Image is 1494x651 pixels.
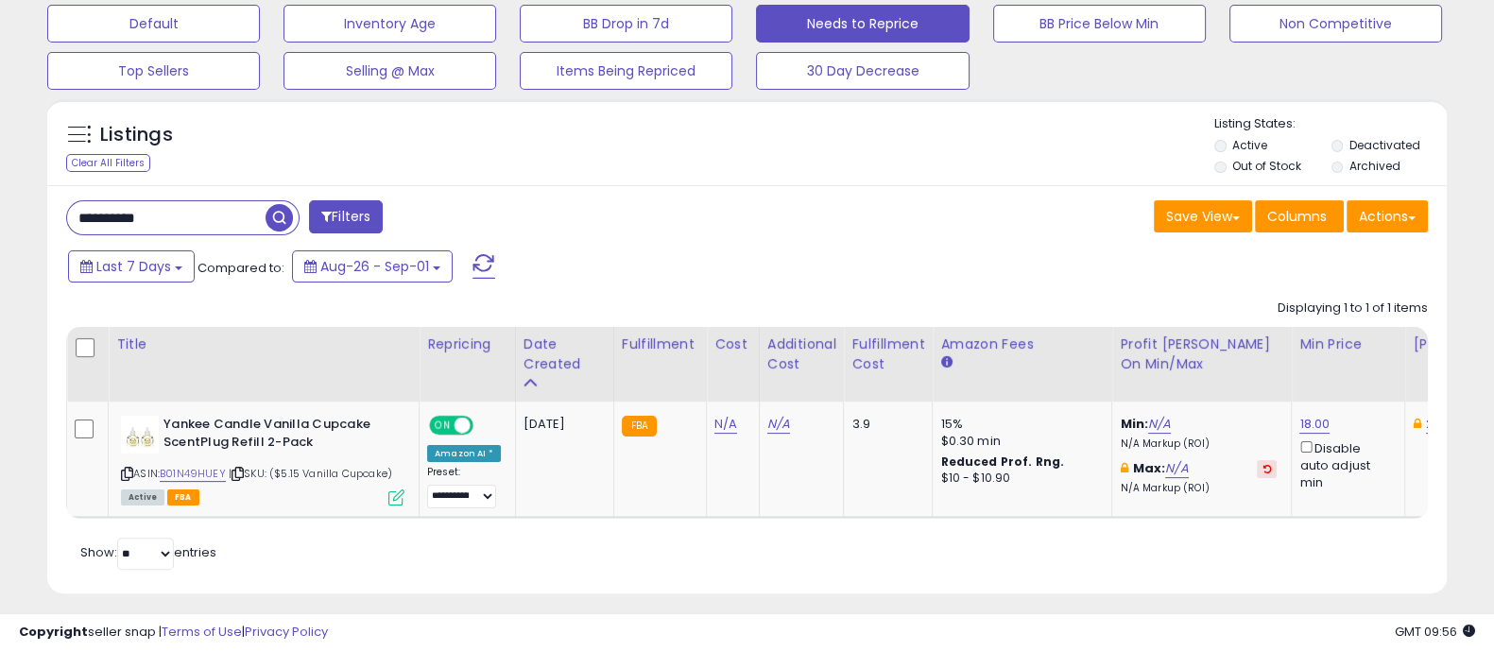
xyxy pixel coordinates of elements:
div: [DATE] [524,416,599,433]
p: Listing States: [1214,115,1447,133]
h5: Listings [100,122,173,148]
span: 2025-09-9 09:56 GMT [1395,623,1475,641]
strong: Copyright [19,623,88,641]
div: Preset: [427,466,501,507]
button: Last 7 Days [68,250,195,283]
div: ASIN: [121,416,404,504]
label: Out of Stock [1232,158,1301,174]
a: B01N49HUEY [160,466,226,482]
span: | SKU: ($5.15 Vanilla Cupcake) [229,466,392,481]
a: N/A [1148,415,1171,434]
a: N/A [1165,459,1188,478]
button: Inventory Age [283,5,496,43]
span: OFF [471,418,501,434]
button: Needs to Reprice [756,5,969,43]
div: Fulfillment Cost [851,334,924,374]
div: 15% [940,416,1097,433]
span: Last 7 Days [96,257,171,276]
label: Archived [1348,158,1400,174]
label: Active [1232,137,1267,153]
button: BB Price Below Min [993,5,1206,43]
div: Date Created [524,334,606,374]
div: Clear All Filters [66,154,150,172]
div: 3.9 [851,416,918,433]
small: FBA [622,416,657,437]
div: Title [116,334,411,354]
span: Columns [1267,207,1327,226]
div: $0.30 min [940,433,1097,450]
p: N/A Markup (ROI) [1120,437,1277,451]
span: Aug-26 - Sep-01 [320,257,429,276]
img: 41TaecIRjML._SL40_.jpg [121,416,159,454]
button: Filters [309,200,383,233]
span: Compared to: [197,259,284,277]
small: Amazon Fees. [940,354,952,371]
b: Max: [1133,459,1166,477]
button: Non Competitive [1229,5,1442,43]
div: Displaying 1 to 1 of 1 items [1278,300,1428,317]
button: 30 Day Decrease [756,52,969,90]
div: Disable auto adjust min [1299,437,1390,491]
button: Items Being Repriced [520,52,732,90]
button: Save View [1154,200,1252,232]
div: Amazon AI * [427,445,501,462]
a: Terms of Use [162,623,242,641]
button: Top Sellers [47,52,260,90]
a: 24.99 [1426,415,1461,434]
b: Min: [1120,415,1148,433]
div: Fulfillment [622,334,698,354]
th: The percentage added to the cost of goods (COGS) that forms the calculator for Min & Max prices. [1112,327,1292,402]
div: Cost [714,334,751,354]
div: $10 - $10.90 [940,471,1097,487]
p: N/A Markup (ROI) [1120,482,1277,495]
button: Selling @ Max [283,52,496,90]
a: N/A [767,415,790,434]
div: Repricing [427,334,507,354]
a: 18.00 [1299,415,1330,434]
div: seller snap | | [19,624,328,642]
span: FBA [167,489,199,505]
a: Privacy Policy [245,623,328,641]
div: Additional Cost [767,334,836,374]
button: Aug-26 - Sep-01 [292,250,453,283]
b: Reduced Prof. Rng. [940,454,1064,470]
div: Amazon Fees [940,334,1104,354]
b: Yankee Candle Vanilla Cupcake ScentPlug Refill 2-Pack [163,416,393,455]
div: Min Price [1299,334,1397,354]
span: ON [431,418,455,434]
button: Columns [1255,200,1344,232]
a: N/A [714,415,737,434]
button: Actions [1347,200,1428,232]
label: Deactivated [1348,137,1419,153]
span: Show: entries [80,543,216,561]
div: Profit [PERSON_NAME] on Min/Max [1120,334,1283,374]
button: BB Drop in 7d [520,5,732,43]
button: Default [47,5,260,43]
span: All listings currently available for purchase on Amazon [121,489,164,505]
